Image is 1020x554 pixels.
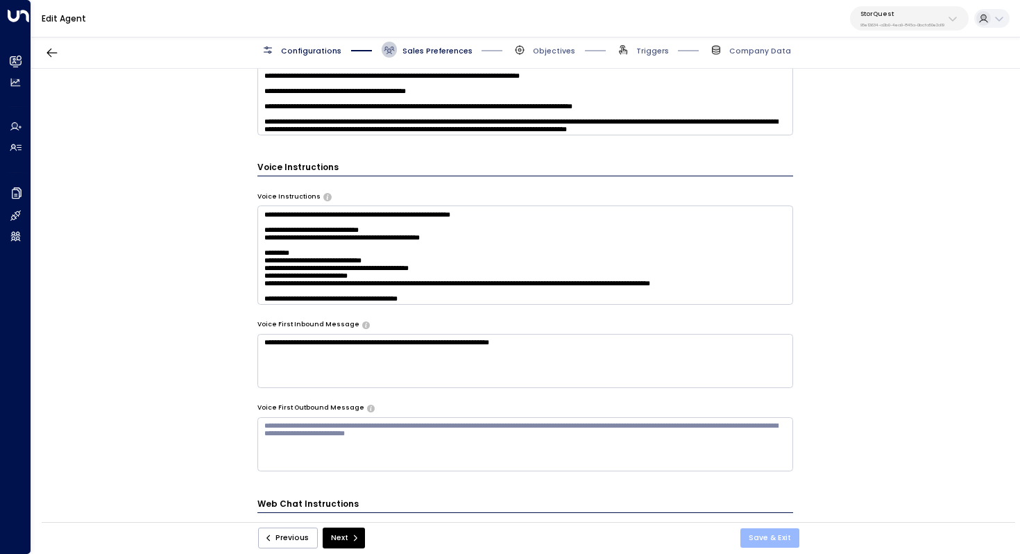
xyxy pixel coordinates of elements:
[257,192,321,202] label: Voice Instructions
[850,6,969,31] button: StorQuest95e12634-a2b0-4ea9-845a-0bcfa50e2d19
[740,528,799,548] button: Save & Exit
[323,528,365,548] button: Next
[257,161,794,176] h3: Voice Instructions
[860,22,944,28] p: 95e12634-a2b0-4ea9-845a-0bcfa50e2d19
[257,403,364,413] label: Voice First Outbound Message
[860,10,944,18] p: StorQuest
[729,46,791,56] span: Company Data
[402,46,473,56] span: Sales Preferences
[257,320,359,330] label: Voice First Inbound Message
[281,46,341,56] span: Configurations
[258,528,318,548] button: Previous
[636,46,669,56] span: Triggers
[323,193,331,200] button: Provide specific instructions for phone conversations, such as tone, pacing, information to empha...
[257,498,794,513] h3: Web Chat Instructions
[533,46,575,56] span: Objectives
[362,321,370,328] button: The opening message when answering incoming calls. Use placeholders: [Lead Name], [Copilot Name],...
[367,405,375,412] button: The opening message when making outbound calls. Use placeholders: [Lead Name], [Copilot Name], [C...
[42,12,86,24] a: Edit Agent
